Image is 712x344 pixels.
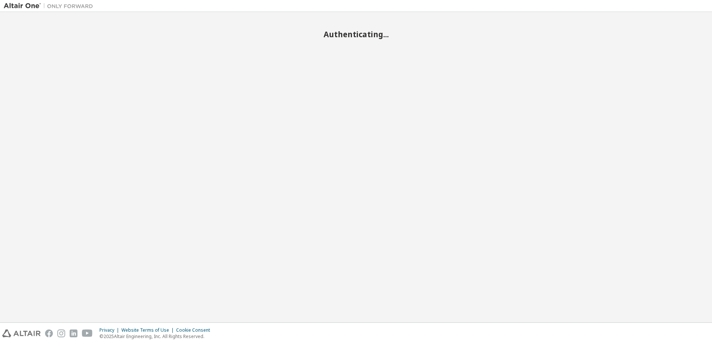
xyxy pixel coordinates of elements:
[45,329,53,337] img: facebook.svg
[121,327,176,333] div: Website Terms of Use
[4,2,97,10] img: Altair One
[99,333,214,340] p: © 2025 Altair Engineering, Inc. All Rights Reserved.
[176,327,214,333] div: Cookie Consent
[82,329,93,337] img: youtube.svg
[2,329,41,337] img: altair_logo.svg
[57,329,65,337] img: instagram.svg
[4,29,708,39] h2: Authenticating...
[99,327,121,333] div: Privacy
[70,329,77,337] img: linkedin.svg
